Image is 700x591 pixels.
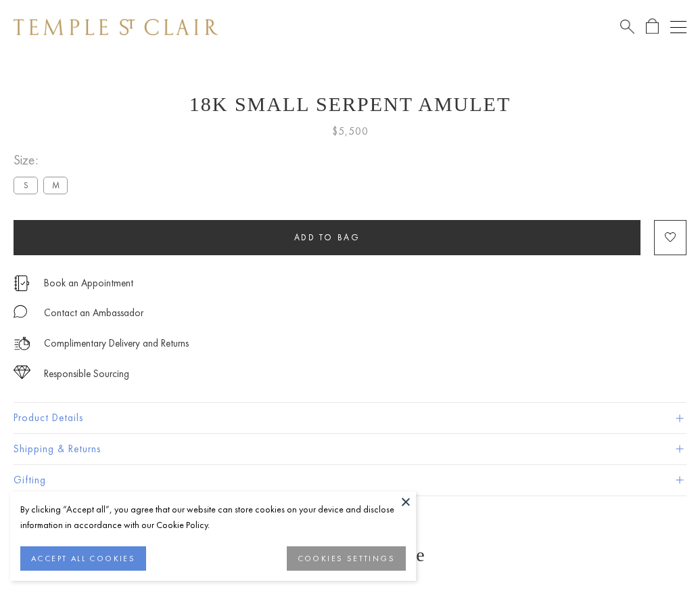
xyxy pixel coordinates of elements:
div: Responsible Sourcing [44,366,129,382]
button: Open navigation [670,19,686,35]
p: Complimentary Delivery and Returns [44,335,189,352]
button: Gifting [14,465,686,496]
label: M [43,177,68,194]
button: COOKIES SETTINGS [287,546,406,571]
span: $5,500 [332,123,369,140]
img: icon_appointment.svg [14,276,30,291]
a: Search [620,18,634,35]
img: icon_delivery.svg [14,335,30,352]
a: Book an Appointment [44,276,133,290]
div: By clicking “Accept all”, you agree that our website can store cookies on your device and disclos... [20,502,406,533]
button: ACCEPT ALL COOKIES [20,546,146,571]
img: Temple St. Clair [14,19,218,35]
span: Add to bag [294,232,360,243]
button: Add to bag [14,220,640,255]
span: Size: [14,149,73,171]
button: Shipping & Returns [14,434,686,464]
label: S [14,177,38,194]
img: MessageIcon-01_2.svg [14,305,27,318]
img: icon_sourcing.svg [14,366,30,379]
a: Open Shopping Bag [646,18,659,35]
button: Product Details [14,403,686,433]
div: Contact an Ambassador [44,305,143,322]
h1: 18K Small Serpent Amulet [14,93,686,116]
